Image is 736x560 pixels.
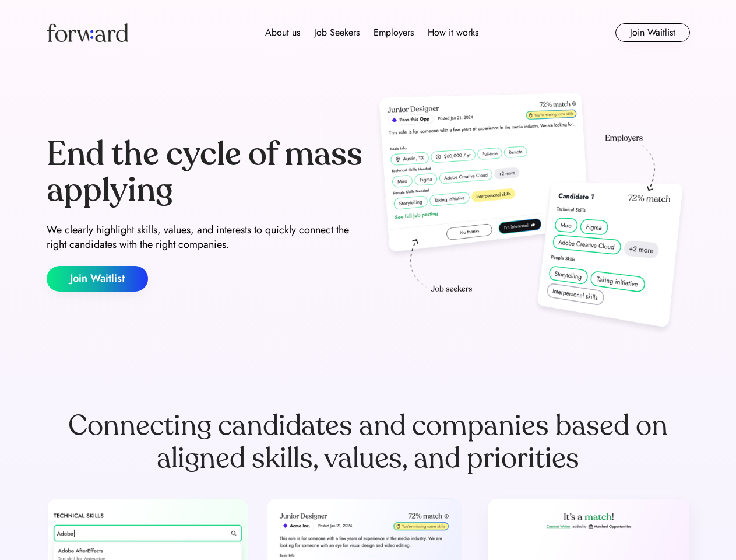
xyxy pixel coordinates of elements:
button: Join Waitlist [47,266,148,292]
div: We clearly highlight skills, values, and interests to quickly connect the right candidates with t... [47,223,364,252]
div: About us [265,26,300,40]
div: How it works [428,26,478,40]
img: Forward logo [47,23,128,42]
div: Connecting candidates and companies based on aligned skills, values, and priorities [47,409,690,475]
img: hero-image.png [373,89,690,339]
div: Job Seekers [314,26,360,40]
div: Employers [374,26,414,40]
button: Join Waitlist [615,23,690,42]
div: End the cycle of mass applying [47,136,364,208]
